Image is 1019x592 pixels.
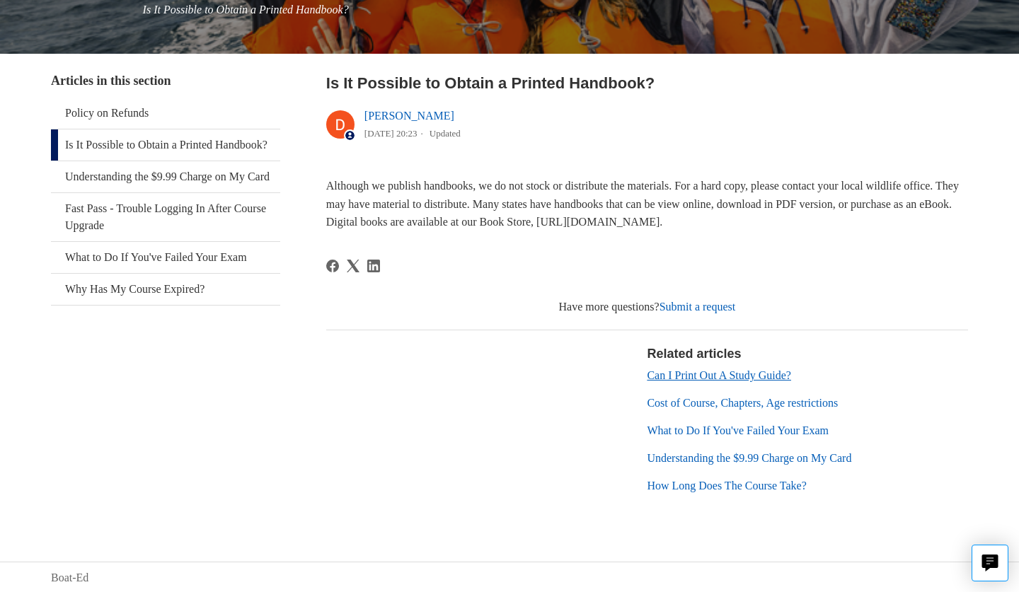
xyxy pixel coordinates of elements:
a: What to Do If You've Failed Your Exam [647,424,829,436]
svg: Share this page on Facebook [326,260,339,272]
a: Cost of Course, Chapters, Age restrictions [647,397,838,409]
span: Although we publish handbooks, we do not stock or distribute the materials. For a hard copy, plea... [326,180,959,228]
a: Understanding the $9.99 Charge on My Card [51,161,280,192]
h2: Is It Possible to Obtain a Printed Handbook? [326,71,968,95]
a: Submit a request [660,301,736,313]
span: Articles in this section [51,74,171,88]
a: LinkedIn [367,260,380,272]
span: Is It Possible to Obtain a Printed Handbook? [143,4,349,16]
a: What to Do If You've Failed Your Exam [51,242,280,273]
a: Is It Possible to Obtain a Printed Handbook? [51,129,280,161]
button: Live chat [972,545,1008,581]
div: Have more questions? [326,298,968,315]
svg: Share this page on X Corp [347,260,359,272]
svg: Share this page on LinkedIn [367,260,380,272]
time: 2024-03-01T20:23:19Z [364,128,418,139]
a: X Corp [347,260,359,272]
li: Updated [430,128,461,139]
a: Boat-Ed [51,569,88,586]
a: Policy on Refunds [51,98,280,129]
a: Facebook [326,260,339,272]
a: Can I Print Out A Study Guide? [647,369,791,381]
a: Understanding the $9.99 Charge on My Card [647,452,851,464]
a: [PERSON_NAME] [364,110,454,122]
h2: Related articles [647,344,968,364]
a: Fast Pass - Trouble Logging In After Course Upgrade [51,193,280,241]
a: How Long Does The Course Take? [647,480,806,492]
a: Why Has My Course Expired? [51,274,280,305]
